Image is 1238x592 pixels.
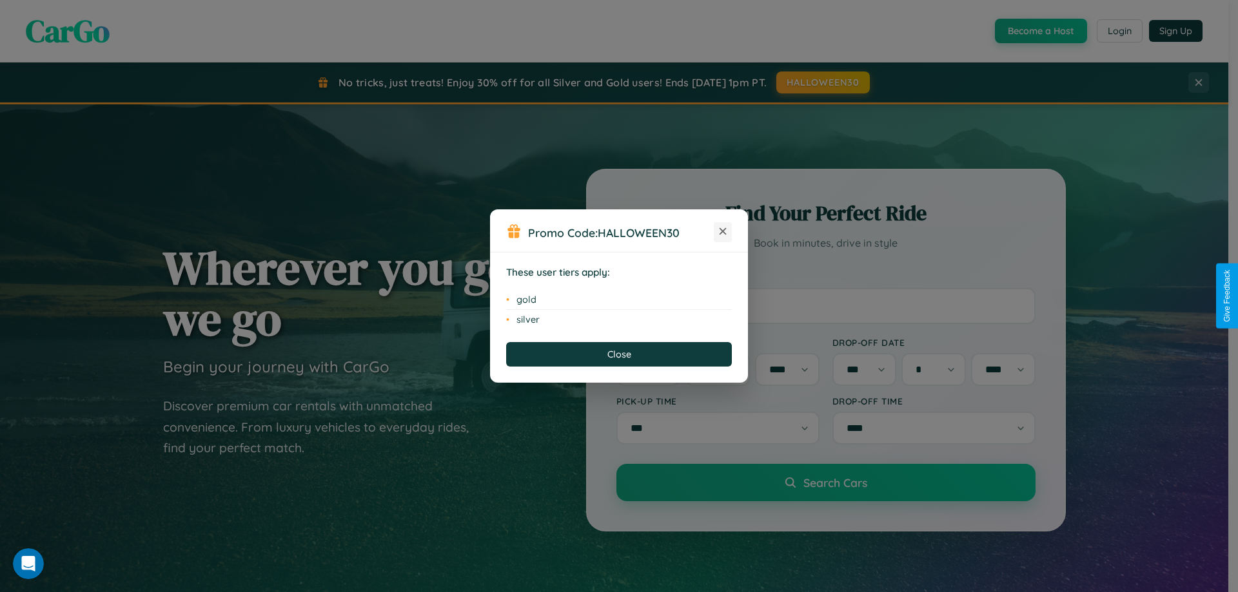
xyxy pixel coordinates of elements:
[506,310,732,329] li: silver
[506,266,610,278] strong: These user tiers apply:
[506,342,732,367] button: Close
[598,225,680,240] b: HALLOWEEN30
[528,225,714,240] h3: Promo Code:
[506,290,732,310] li: gold
[13,548,44,579] iframe: Intercom live chat
[1223,270,1232,322] div: Give Feedback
